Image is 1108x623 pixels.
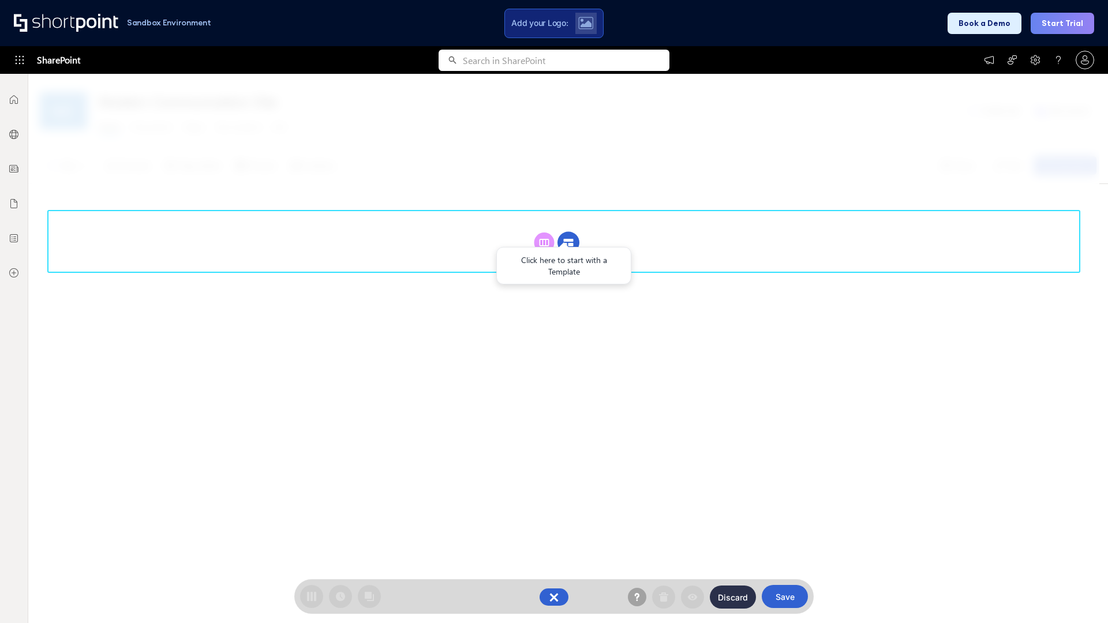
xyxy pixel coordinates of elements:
img: Upload logo [578,17,593,29]
input: Search in SharePoint [463,50,669,71]
span: SharePoint [37,46,80,74]
button: Book a Demo [948,13,1021,34]
iframe: Chat Widget [1050,568,1108,623]
button: Discard [710,586,756,609]
button: Start Trial [1031,13,1094,34]
h1: Sandbox Environment [127,20,211,26]
span: Add your Logo: [511,18,568,28]
button: Save [762,585,808,608]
